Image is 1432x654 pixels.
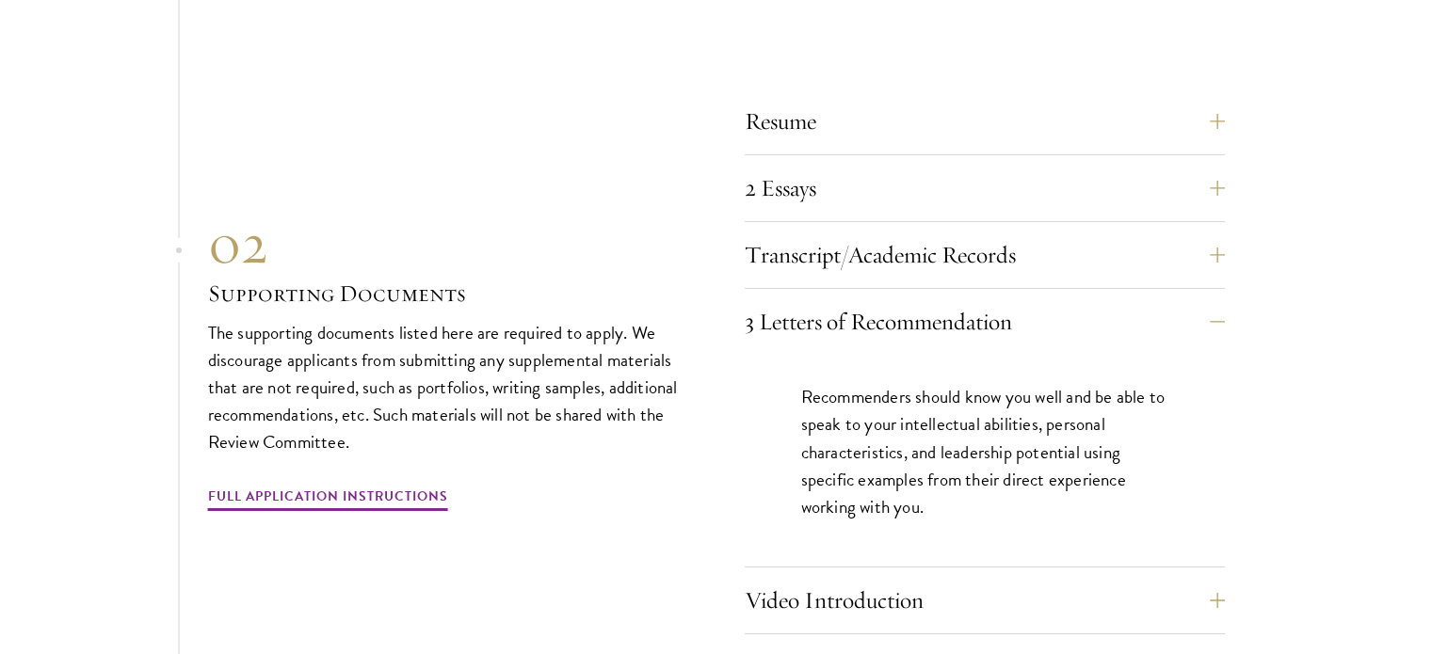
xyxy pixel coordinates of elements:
p: Recommenders should know you well and be able to speak to your intellectual abilities, personal c... [801,383,1168,519]
button: 3 Letters of Recommendation [745,299,1225,344]
a: Full Application Instructions [208,485,448,514]
h3: Supporting Documents [208,278,688,310]
button: Transcript/Academic Records [745,232,1225,278]
button: Video Introduction [745,578,1225,623]
div: 02 [208,210,688,278]
button: Resume [745,99,1225,144]
p: The supporting documents listed here are required to apply. We discourage applicants from submitt... [208,319,688,455]
button: 2 Essays [745,166,1225,211]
